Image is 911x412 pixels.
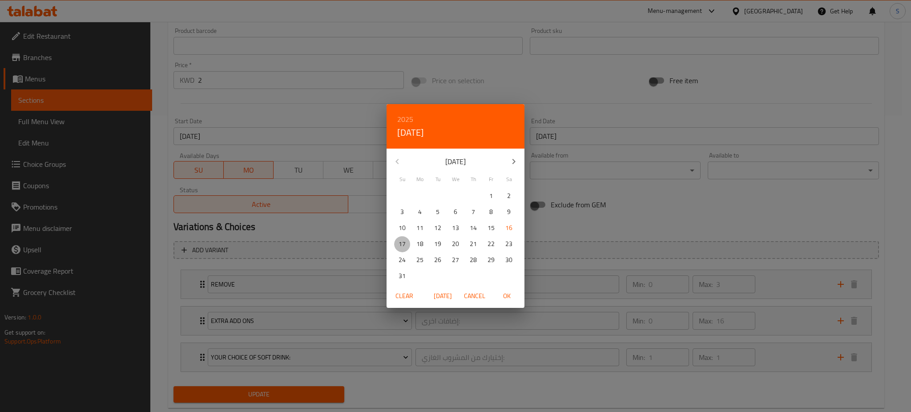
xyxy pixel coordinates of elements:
[434,238,441,250] p: 19
[489,206,493,218] p: 8
[501,188,517,204] button: 2
[454,206,457,218] p: 6
[465,204,481,220] button: 7
[412,175,428,183] span: Mo
[465,220,481,236] button: 14
[447,236,464,252] button: 20
[416,238,423,250] p: 18
[434,222,441,234] p: 12
[430,204,446,220] button: 5
[464,291,485,302] span: Cancel
[430,220,446,236] button: 12
[488,238,495,250] p: 22
[483,204,499,220] button: 8
[483,188,499,204] button: 1
[470,254,477,266] p: 28
[460,288,489,304] button: Cancel
[501,236,517,252] button: 23
[397,113,413,125] button: 2025
[488,222,495,234] p: 15
[394,204,410,220] button: 3
[465,236,481,252] button: 21
[507,190,511,202] p: 2
[501,175,517,183] span: Sa
[447,175,464,183] span: We
[447,220,464,236] button: 13
[492,288,521,304] button: OK
[418,206,422,218] p: 4
[394,220,410,236] button: 10
[390,288,419,304] button: Clear
[430,252,446,268] button: 26
[447,252,464,268] button: 27
[470,222,477,234] p: 14
[483,220,499,236] button: 15
[399,222,406,234] p: 10
[408,156,503,167] p: [DATE]
[412,236,428,252] button: 18
[397,125,424,140] button: [DATE]
[505,254,512,266] p: 30
[452,238,459,250] p: 20
[472,206,475,218] p: 7
[416,254,423,266] p: 25
[489,190,493,202] p: 1
[399,238,406,250] p: 17
[465,175,481,183] span: Th
[501,252,517,268] button: 30
[430,236,446,252] button: 19
[428,288,457,304] button: [DATE]
[501,204,517,220] button: 9
[394,268,410,284] button: 31
[432,291,453,302] span: [DATE]
[483,175,499,183] span: Fr
[452,254,459,266] p: 27
[416,222,423,234] p: 11
[436,206,439,218] p: 5
[501,220,517,236] button: 16
[399,271,406,282] p: 31
[496,291,517,302] span: OK
[394,236,410,252] button: 17
[505,238,512,250] p: 23
[394,291,415,302] span: Clear
[412,252,428,268] button: 25
[452,222,459,234] p: 13
[470,238,477,250] p: 21
[465,252,481,268] button: 28
[412,204,428,220] button: 4
[399,254,406,266] p: 24
[483,252,499,268] button: 29
[394,175,410,183] span: Su
[412,220,428,236] button: 11
[400,206,404,218] p: 3
[434,254,441,266] p: 26
[394,252,410,268] button: 24
[488,254,495,266] p: 29
[483,236,499,252] button: 22
[430,175,446,183] span: Tu
[505,222,512,234] p: 16
[507,206,511,218] p: 9
[447,204,464,220] button: 6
